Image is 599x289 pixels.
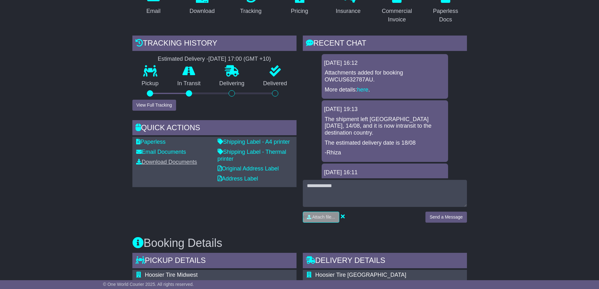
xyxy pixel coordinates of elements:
a: Shipping Label - A4 printer [218,139,290,145]
p: More details: . [325,86,445,93]
div: Pickup Details [132,253,297,270]
div: Pricing [291,7,308,15]
div: [DATE] 19:13 [324,106,446,113]
span: © One World Courier 2025. All rights reserved. [103,282,194,287]
button: View Full Tracking [132,100,176,111]
button: Send a Message [425,212,467,223]
div: Tracking [240,7,261,15]
div: Commercial Invoice [380,7,414,24]
div: Paperless Docs [429,7,463,24]
a: here [357,86,369,93]
p: Delivering [210,80,254,87]
div: Estimated Delivery - [132,56,297,63]
a: Address Label [218,175,258,182]
div: Download [190,7,215,15]
a: Paperless [136,139,166,145]
p: Delivered [254,80,297,87]
div: Delivery Details [303,253,467,270]
span: Hoosier Tire [GEOGRAPHIC_DATA] [315,272,406,278]
a: Original Address Label [218,165,279,172]
div: Tracking history [132,36,297,53]
p: Attachments added for booking OWCUS632787AU. [325,69,445,83]
p: The shipment left [GEOGRAPHIC_DATA] [DATE], 14/08, and it is now intransit to the destination cou... [325,116,445,136]
div: [DATE] 16:11 [324,169,446,176]
p: Pickup [132,80,168,87]
a: Download Documents [136,159,197,165]
div: [DATE] 17:00 (GMT +10) [208,56,271,63]
div: RECENT CHAT [303,36,467,53]
p: -Rhiza [325,149,445,156]
p: The estimated delivery date is 18/08 [325,140,445,147]
span: Hoosier Tire Midwest [145,272,198,278]
h3: Booking Details [132,237,467,249]
div: Email [146,7,160,15]
div: Insurance [336,7,361,15]
a: Email Documents [136,149,186,155]
p: In Transit [168,80,210,87]
div: [DATE] 16:12 [324,60,446,67]
a: Shipping Label - Thermal printer [218,149,286,162]
div: Quick Actions [132,120,297,137]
